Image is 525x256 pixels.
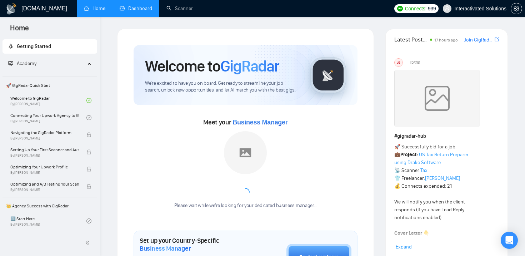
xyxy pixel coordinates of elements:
span: By [PERSON_NAME] [10,171,79,175]
span: Getting Started [17,43,51,49]
a: setting [511,6,522,11]
span: lock [86,149,91,154]
img: placeholder.png [224,131,267,174]
span: rocket [8,44,13,49]
span: Expand [396,244,412,250]
a: export [495,36,499,43]
a: searchScanner [166,5,193,11]
img: gigradar-logo.png [310,57,346,93]
span: [DATE] [410,59,420,66]
span: lock [86,167,91,172]
span: check-circle [86,218,91,223]
span: check-circle [86,98,91,103]
span: We're excited to have you on board. Get ready to streamline your job search, unlock new opportuni... [145,80,299,94]
img: weqQh+iSagEgQAAAABJRU5ErkJggg== [394,70,480,127]
div: Please wait while we're looking for your dedicated business manager... [170,202,321,209]
span: GigRadar [220,56,279,76]
span: Business Manager [232,119,287,126]
span: By [PERSON_NAME] [10,136,79,141]
h1: Set up your Country-Specific [140,237,251,252]
a: dashboardDashboard [120,5,152,11]
h1: # gigradar-hub [394,132,499,140]
a: Welcome to GigRadarBy[PERSON_NAME] [10,93,86,108]
span: Optimizing Your Upwork Profile [10,163,79,171]
a: US Tax Return Preparer using Drake Software [394,152,469,166]
span: export [495,36,499,42]
span: Home [4,23,35,38]
span: lock [86,132,91,137]
div: Open Intercom Messenger [501,232,518,249]
span: Optimizing and A/B Testing Your Scanner for Better Results [10,181,79,188]
span: lock [86,184,91,189]
li: Getting Started [2,39,97,54]
span: Connects: [405,5,426,13]
span: Business Manager [140,245,191,252]
strong: Project: [400,152,418,158]
span: By [PERSON_NAME] [10,153,79,158]
span: Academy [17,60,36,67]
span: check-circle [86,115,91,120]
a: 1️⃣ Start HereBy[PERSON_NAME] [10,213,86,229]
span: Latest Posts from the GigRadar Community [394,35,428,44]
img: upwork-logo.png [397,6,403,11]
a: homeHome [84,5,105,11]
div: US [395,59,402,67]
a: Join GigRadar Slack Community [464,36,493,44]
span: user [445,6,450,11]
span: Navigating the GigRadar Platform [10,129,79,136]
span: 17 hours ago [434,38,458,43]
a: Connecting Your Upwork Agency to GigRadarBy[PERSON_NAME] [10,110,86,125]
strong: Cover Letter 👇 [394,230,429,236]
a: Tax [420,167,427,173]
span: By [PERSON_NAME] [10,188,79,192]
img: logo [6,3,17,15]
span: Academy [8,60,36,67]
span: double-left [85,239,92,246]
span: Setting Up Your First Scanner and Auto-Bidder [10,146,79,153]
button: setting [511,3,522,14]
span: loading [240,187,251,198]
h1: Welcome to [145,56,279,76]
span: Meet your [203,118,287,126]
a: [PERSON_NAME] [425,175,460,181]
span: 🚀 GigRadar Quick Start [3,78,96,93]
span: 👑 Agency Success with GigRadar [3,199,96,213]
span: 939 [428,5,436,13]
span: fund-projection-screen [8,61,13,66]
